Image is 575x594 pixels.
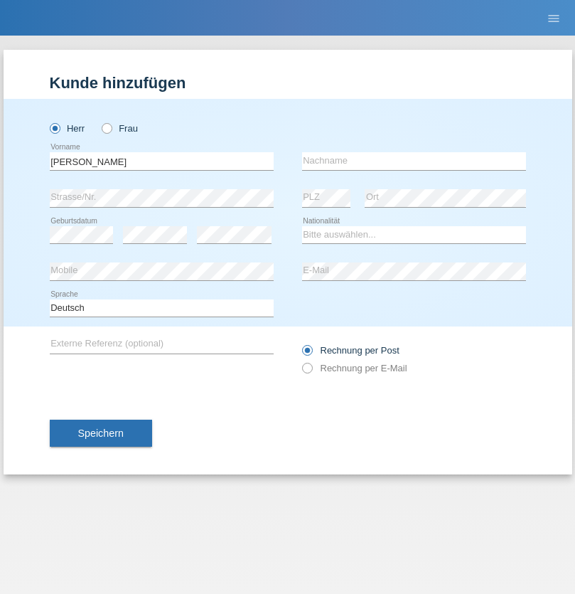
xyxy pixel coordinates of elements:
[102,123,111,132] input: Frau
[50,74,526,92] h1: Kunde hinzufügen
[302,363,311,381] input: Rechnung per E-Mail
[539,14,568,22] a: menu
[50,420,152,447] button: Speichern
[102,123,138,134] label: Frau
[547,11,561,26] i: menu
[302,345,311,363] input: Rechnung per Post
[302,363,407,373] label: Rechnung per E-Mail
[50,123,59,132] input: Herr
[78,428,124,439] span: Speichern
[50,123,85,134] label: Herr
[302,345,399,356] label: Rechnung per Post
